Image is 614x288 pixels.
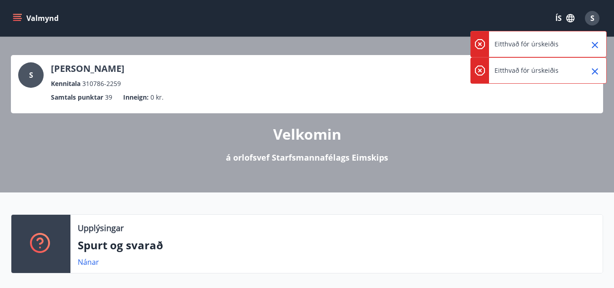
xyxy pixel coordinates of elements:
span: S [29,70,33,80]
p: Kennitala [51,79,80,89]
span: S [590,13,594,23]
p: Eitthvað fór úrskeiðis [494,40,559,49]
button: menu [11,10,62,26]
p: Velkomin [273,124,341,144]
button: S [581,7,603,29]
p: Spurt og svarað [78,237,595,253]
p: á orlofsvef Starfsmannafélags Eimskips [226,152,388,163]
span: 0 kr. [150,92,164,102]
button: Close [587,64,603,79]
p: Samtals punktar [51,92,103,102]
p: Eitthvað fór úrskeiðis [494,66,559,75]
p: Upplýsingar [78,222,124,234]
p: Inneign : [123,92,149,102]
p: [PERSON_NAME] [51,62,125,75]
button: Close [587,37,603,53]
a: Nánar [78,257,99,267]
span: 39 [105,92,112,102]
span: 310786-2259 [82,79,121,89]
button: ÍS [550,10,579,26]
